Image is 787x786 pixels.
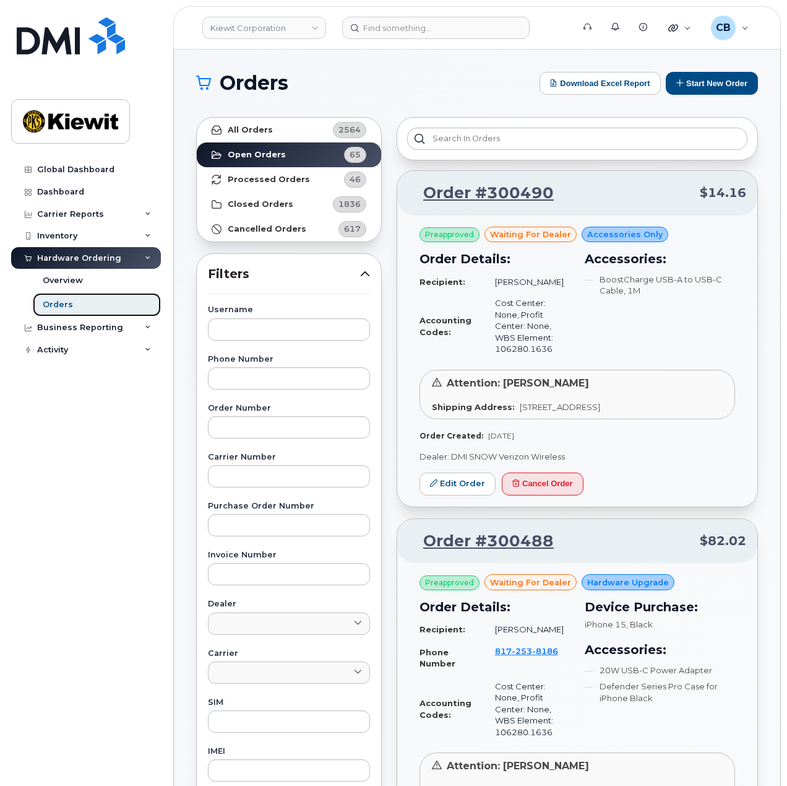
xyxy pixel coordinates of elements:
[407,128,747,150] input: Search in orders
[197,192,381,217] a: Closed Orders1836
[585,274,735,297] li: BoostCharge USB-A to USB-C Cable, 1M
[495,646,558,668] a: 8172538186
[733,732,778,777] iframe: Messenger Launcher
[208,404,370,413] label: Order Number
[447,377,589,389] span: Attention: [PERSON_NAME]
[700,184,746,202] span: $14.16
[220,74,288,92] span: Orders
[488,431,514,440] span: [DATE]
[408,530,554,552] a: Order #300488
[585,619,626,629] span: iPhone 15
[350,173,361,185] span: 46
[350,149,361,160] span: 65
[344,223,361,235] span: 617
[432,402,515,412] strong: Shipping Address:
[228,150,286,160] strong: Open Orders
[495,646,558,656] span: 817
[228,175,310,185] strong: Processed Orders
[208,551,370,559] label: Invoice Number
[228,125,273,135] strong: All Orders
[197,118,381,142] a: All Orders2564
[419,315,471,337] strong: Accounting Codes:
[338,124,361,136] span: 2564
[419,647,455,669] strong: Phone Number
[208,502,370,510] label: Purchase Order Number
[208,265,360,283] span: Filters
[532,646,558,656] span: 8186
[338,198,361,210] span: 1836
[520,402,600,412] span: [STREET_ADDRESS]
[666,72,758,95] button: Start New Order
[197,167,381,192] a: Processed Orders46
[425,577,474,588] span: Preapproved
[419,598,570,616] h3: Order Details:
[208,600,370,608] label: Dealer
[447,760,589,772] span: Attention: [PERSON_NAME]
[626,619,653,629] span: , Black
[587,229,663,240] span: Accessories Only
[484,676,570,743] td: Cost Center: None, Profit Center: None, WBS Element: 106280.1636
[502,473,583,496] button: Cancel Order
[419,451,735,463] p: Dealer: DMI SNOW Verizon Wireless
[208,356,370,364] label: Phone Number
[197,217,381,242] a: Cancelled Orders617
[484,271,570,293] td: [PERSON_NAME]
[700,532,746,550] span: $82.02
[419,473,496,496] a: Edit Order
[408,182,554,204] a: Order #300490
[419,698,471,720] strong: Accounting Codes:
[208,453,370,461] label: Carrier Number
[208,650,370,658] label: Carrier
[585,598,735,616] h3: Device Purchase:
[540,72,661,95] button: Download Excel Report
[490,577,571,588] span: waiting for dealer
[585,665,735,676] li: 20W USB-C Power Adapter
[419,250,570,268] h3: Order Details:
[228,199,293,209] strong: Closed Orders
[197,142,381,167] a: Open Orders65
[419,431,483,440] strong: Order Created:
[585,640,735,659] h3: Accessories:
[419,277,465,287] strong: Recipient:
[585,681,735,704] li: Defender Series Pro Case for iPhone Black
[585,250,735,268] h3: Accessories:
[512,646,532,656] span: 253
[419,624,465,634] strong: Recipient:
[490,229,571,240] span: waiting for dealer
[208,699,370,707] label: SIM
[425,229,474,240] span: Preapproved
[208,306,370,314] label: Username
[208,748,370,756] label: IMEI
[484,292,570,360] td: Cost Center: None, Profit Center: None, WBS Element: 106280.1636
[484,619,570,640] td: [PERSON_NAME]
[228,224,306,234] strong: Cancelled Orders
[587,577,669,588] span: Hardware Upgrade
